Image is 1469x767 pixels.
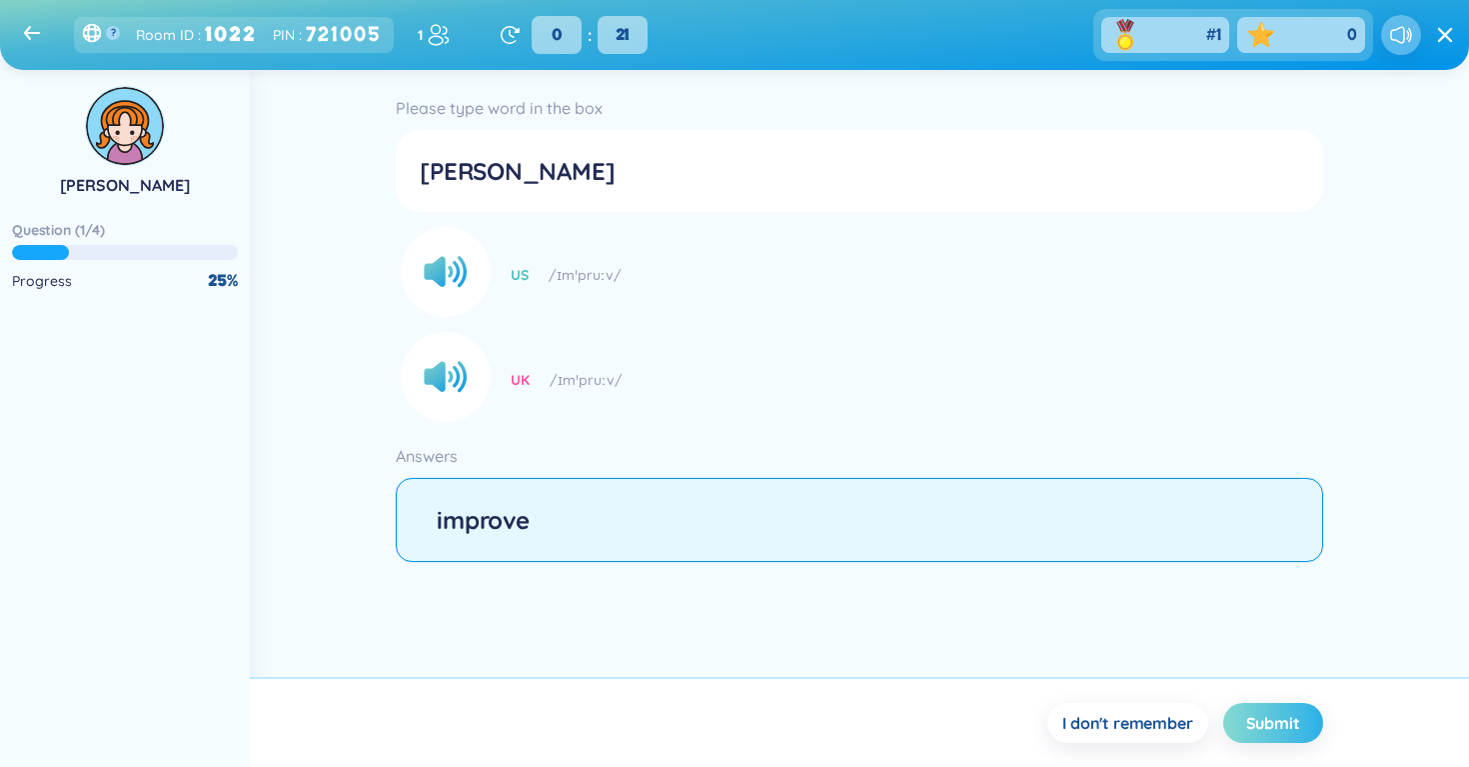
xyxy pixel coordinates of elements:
span: /ɪmˈpruːv/ [549,264,622,286]
div: 721005 [306,19,386,50]
div: [PERSON_NAME] [420,154,1298,188]
button: I don't remember [1047,703,1207,743]
span: Room ID [136,24,194,46]
span: I don't remember [1062,712,1192,734]
div: Answers [396,442,1322,470]
div: : [526,16,654,54]
div: : [136,19,257,50]
strong: 1 [418,24,423,46]
span: PIN [273,24,295,46]
span: US [511,264,529,286]
span: Submit [1246,712,1300,734]
div: Please type word in the box [396,94,1322,122]
input: Enter your answer [396,478,1322,562]
div: 25 % [208,270,238,292]
h6: Question ( 1 / 4 ) [12,220,105,240]
span: 1 [1216,24,1221,46]
span: 0 [532,16,582,54]
span: 21 [598,16,648,54]
span: 0 [1347,24,1357,46]
button: Submit [1223,703,1323,743]
div: # [1206,24,1221,46]
span: /ɪmˈpruːv/ [550,369,623,391]
button: ? [106,26,120,40]
div: [PERSON_NAME] [60,174,191,196]
strong: 1022 [205,19,257,50]
img: avatar12.7b87b4f5.svg [86,87,164,165]
div: : [273,19,386,50]
div: Progress [12,270,72,292]
span: UK [511,369,530,391]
